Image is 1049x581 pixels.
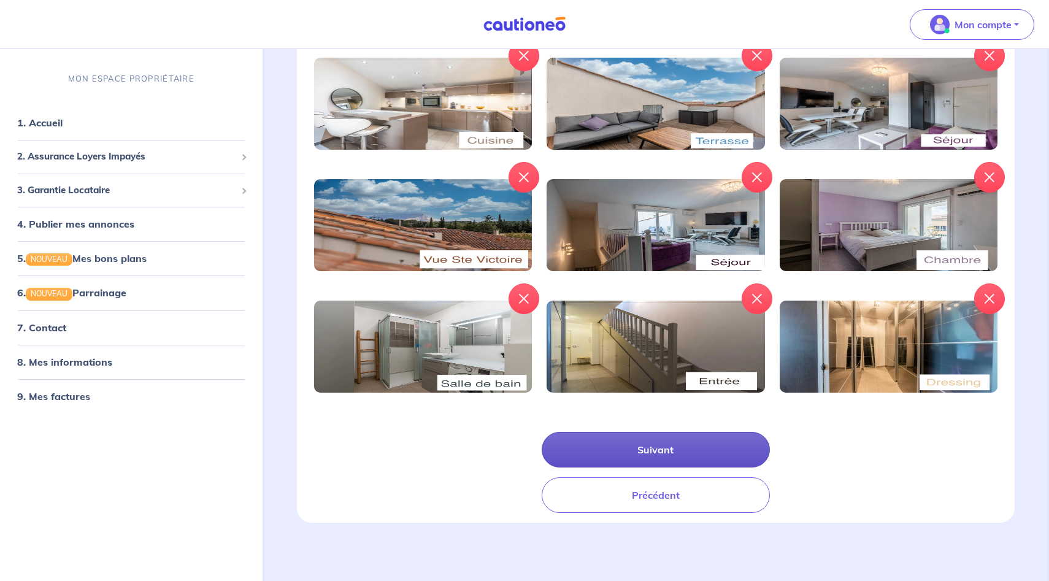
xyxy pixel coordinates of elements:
span: 2. Assurance Loyers Impayés [17,150,236,164]
img: illu_account_valid_menu.svg [930,15,950,34]
p: MON ESPACE PROPRIÉTAIRE [68,73,194,85]
img: IMG_5180.jpg [780,301,998,393]
button: Suivant [542,432,770,467]
img: IMG_5176.jpg [314,58,532,150]
div: 6.NOUVEAUParrainage [5,280,258,305]
div: 9. Mes factures [5,383,258,408]
img: IMG_5175.jpg [314,179,532,271]
img: Cautioneo [478,17,571,32]
button: illu_account_valid_menu.svgMon compte [910,9,1034,40]
div: 5.NOUVEAUMes bons plans [5,246,258,271]
button: Précédent [542,477,770,513]
img: IMG_5174.jpg [547,58,765,150]
a: 7. Contact [17,321,66,333]
div: 8. Mes informations [5,349,258,374]
div: 3. Garantie Locataire [5,178,258,202]
div: 1. Accueil [5,110,258,135]
a: 8. Mes informations [17,355,112,367]
a: 6.NOUVEAUParrainage [17,287,126,299]
div: 7. Contact [5,315,258,339]
img: IMG_5181.jpg [314,301,532,393]
a: 4. Publier mes annonces [17,218,134,230]
a: 5.NOUVEAUMes bons plans [17,252,147,264]
img: IMG_5179.jpg [780,179,998,271]
a: 1. Accueil [17,117,63,129]
img: IMG_5178.jpg [547,301,765,393]
div: 4. Publier mes annonces [5,212,258,236]
div: 2. Assurance Loyers Impayés [5,145,258,169]
a: 9. Mes factures [17,390,90,402]
p: Mon compte [955,17,1012,32]
span: 3. Garantie Locataire [17,183,236,197]
img: IMG_5173.jpg [780,58,998,150]
img: IMG_5177.jpg [547,179,765,271]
